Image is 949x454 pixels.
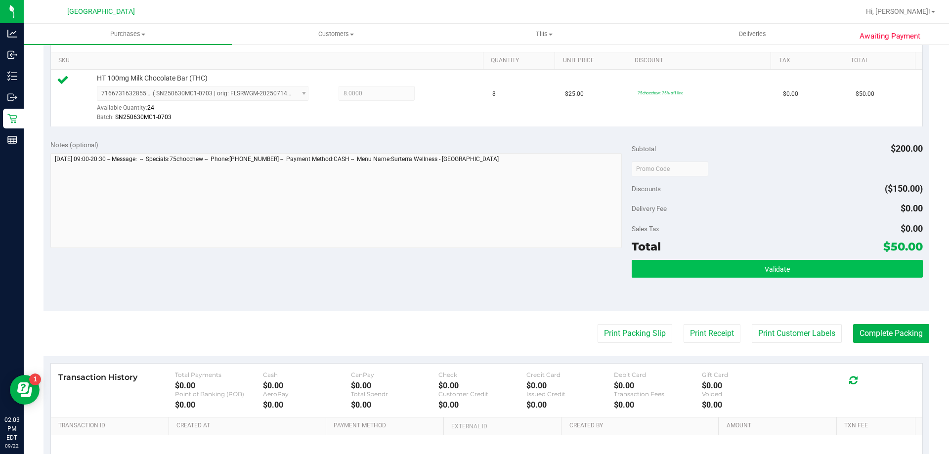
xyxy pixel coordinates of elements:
div: $0.00 [263,381,351,390]
a: Total [851,57,911,65]
button: Print Receipt [684,324,740,343]
span: $50.00 [883,240,923,253]
button: Print Customer Labels [752,324,842,343]
inline-svg: Retail [7,114,17,124]
a: Discount [635,57,767,65]
div: $0.00 [351,381,439,390]
div: Transaction Fees [614,390,702,398]
a: Transaction ID [58,422,165,430]
div: $0.00 [526,400,614,410]
a: Quantity [491,57,551,65]
span: Subtotal [632,145,656,153]
span: $0.00 [901,203,923,213]
a: Txn Fee [844,422,911,430]
a: Created By [569,422,715,430]
span: Total [632,240,661,253]
iframe: Resource center [10,375,40,405]
div: $0.00 [175,400,263,410]
div: Point of Banking (POB) [175,390,263,398]
th: External ID [443,417,561,435]
a: Tills [440,24,648,44]
p: 02:03 PM EDT [4,415,19,442]
inline-svg: Outbound [7,92,17,102]
iframe: Resource center unread badge [29,373,41,385]
span: Customers [232,30,439,39]
span: Batch: [97,114,114,121]
button: Complete Packing [853,324,929,343]
div: $0.00 [614,381,702,390]
a: SKU [58,57,479,65]
a: Payment Method [334,422,440,430]
div: Check [438,371,526,378]
span: Tills [440,30,647,39]
div: $0.00 [614,400,702,410]
span: 24 [147,104,154,111]
span: 8 [492,89,496,99]
div: Available Quantity: [97,101,319,120]
div: Debit Card [614,371,702,378]
a: Amount [727,422,833,430]
div: Issued Credit [526,390,614,398]
inline-svg: Inventory [7,71,17,81]
div: $0.00 [438,381,526,390]
span: [GEOGRAPHIC_DATA] [67,7,135,16]
div: Total Payments [175,371,263,378]
span: $0.00 [783,89,798,99]
input: Promo Code [632,162,708,176]
p: 09/22 [4,442,19,450]
div: CanPay [351,371,439,378]
a: Created At [176,422,322,430]
a: Deliveries [648,24,857,44]
div: Total Spendr [351,390,439,398]
span: Delivery Fee [632,205,667,212]
div: $0.00 [263,400,351,410]
div: Customer Credit [438,390,526,398]
div: Credit Card [526,371,614,378]
span: $25.00 [565,89,584,99]
div: $0.00 [438,400,526,410]
div: $0.00 [175,381,263,390]
span: ($150.00) [885,183,923,194]
inline-svg: Inbound [7,50,17,60]
a: Customers [232,24,440,44]
a: Purchases [24,24,232,44]
span: Awaiting Payment [860,31,920,42]
span: SN250630MC1-0703 [115,114,172,121]
div: Gift Card [702,371,790,378]
div: $0.00 [702,381,790,390]
span: $200.00 [891,143,923,154]
button: Validate [632,260,922,278]
span: HT 100mg Milk Chocolate Bar (THC) [97,74,208,83]
div: $0.00 [526,381,614,390]
button: Print Packing Slip [598,324,672,343]
span: Hi, [PERSON_NAME]! [866,7,930,15]
span: Notes (optional) [50,141,98,149]
div: $0.00 [702,400,790,410]
span: $50.00 [856,89,874,99]
span: Deliveries [726,30,779,39]
div: $0.00 [351,400,439,410]
a: Unit Price [563,57,623,65]
span: Discounts [632,180,661,198]
div: Voided [702,390,790,398]
div: AeroPay [263,390,351,398]
span: Validate [765,265,790,273]
span: $0.00 [901,223,923,234]
span: Sales Tax [632,225,659,233]
div: Cash [263,371,351,378]
a: Tax [779,57,839,65]
inline-svg: Analytics [7,29,17,39]
span: 75chocchew: 75% off line [638,90,683,95]
span: Purchases [24,30,232,39]
inline-svg: Reports [7,135,17,145]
